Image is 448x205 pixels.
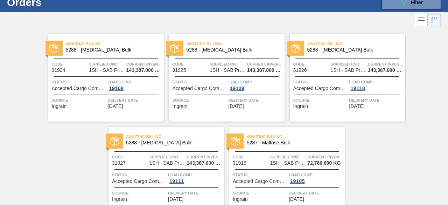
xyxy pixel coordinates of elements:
span: Code [233,153,268,160]
span: Load Comp. [289,171,343,178]
a: Load Comp.19109 [229,78,283,91]
span: Ingrain [112,197,127,202]
span: 31926 [293,68,307,73]
span: 143,387.000 KG [247,68,283,73]
span: Source [173,97,227,104]
span: 1SH - SAB Prospecton Brewery [270,160,305,166]
span: Ingrain [173,104,188,109]
span: Source [112,190,166,197]
span: Status [173,78,227,86]
span: 72,780.000 KG [307,160,341,166]
span: Awaiting Billing [247,133,345,140]
span: Delivery Date [289,190,343,197]
span: Status [52,78,106,86]
span: 1SH - SAB Prospecton Brewery [149,160,184,166]
span: Current inventory [247,61,283,68]
span: Status [293,78,348,86]
span: 143,387.000 KG [368,68,404,73]
span: 09/28/2025 [289,197,304,202]
span: 09/27/2025 [229,104,244,109]
span: Delivery Date [168,190,222,197]
span: Supplied Unit [149,153,185,160]
img: status [231,137,240,146]
span: Awaiting Billing [126,133,224,140]
span: Load Comp. [108,78,162,86]
a: statusAwaiting Billing5288 - [MEDICAL_DATA] BulkCode31926Supplied Unit1SH - SAB Prospecton Brewer... [285,34,405,122]
span: 1SH - SAB Prospecton Brewery [210,68,245,73]
span: Delivery Date [108,97,162,104]
span: 1SH - SAB Prospecton Brewery [89,68,124,73]
span: 31924 [52,68,65,73]
a: Load Comp.19111 [168,171,222,184]
img: status [170,44,179,53]
span: 09/27/2025 [349,104,365,109]
span: Load Comp. [229,78,283,86]
span: Accepted Cargo Composition [173,86,227,91]
span: Code [112,153,148,160]
div: Card Vision [428,14,441,27]
img: status [110,137,119,146]
span: Delivery Date [229,97,283,104]
span: Load Comp. [168,171,222,178]
div: 19109 [229,86,246,91]
span: Accepted Cargo Composition [112,179,166,184]
span: Supplied Unit [89,61,125,68]
a: Load Comp.19110 [349,78,404,91]
div: 19110 [349,86,367,91]
span: 5288 - Dextrose Bulk [66,47,158,53]
span: Awaiting Billing [66,40,164,47]
span: 5288 - Dextrose Bulk [187,47,279,53]
span: Awaiting Billing [187,40,285,47]
span: 31919 [233,160,246,166]
div: 19105 [289,178,306,184]
span: Current inventory [187,153,222,160]
span: Accepted Cargo Composition [233,179,287,184]
img: status [291,44,300,53]
a: Load Comp.19108 [108,78,162,91]
span: 09/27/2025 [108,104,123,109]
span: 143,387.000 KG [187,160,222,166]
div: 19111 [168,178,185,184]
span: Accepted Cargo Composition [52,86,106,91]
span: 31927 [112,160,126,166]
span: Accepted Cargo Composition [293,86,348,91]
span: Ingrain [233,197,248,202]
span: Supplied Unit [270,153,306,160]
span: Awaiting Billing [307,40,405,47]
span: Source [52,97,106,104]
span: Ingrain [52,104,67,109]
img: status [49,44,58,53]
span: 1SH - SAB Prospecton Brewery [330,68,365,73]
div: List Vision [415,14,428,27]
span: 31925 [173,68,186,73]
span: Load Comp. [349,78,404,86]
span: Supplied Unit [210,61,245,68]
a: statusAwaiting Billing5288 - [MEDICAL_DATA] BulkCode31925Supplied Unit1SH - SAB Prospecton Brewer... [164,34,285,122]
span: Current inventory [368,61,404,68]
span: Source [233,190,287,197]
span: Current inventory [307,153,343,160]
span: Source [293,97,348,104]
span: Code [52,61,87,68]
span: 143,387.000 KG [126,68,162,73]
a: statusAwaiting Billing5288 - [MEDICAL_DATA] BulkCode31924Supplied Unit1SH - SAB Prospecton Brewer... [43,34,164,122]
span: Supplied Unit [330,61,366,68]
span: Current inventory [126,61,162,68]
a: Load Comp.19105 [289,171,343,184]
div: 19108 [108,86,125,91]
span: Ingrain [293,104,308,109]
span: Code [173,61,208,68]
span: Status [112,171,166,178]
span: Code [293,61,329,68]
span: 5288 - Dextrose Bulk [307,47,400,53]
span: 5287 - Maltose Bulk [247,140,339,145]
span: 09/27/2025 [168,197,183,202]
span: 5288 - Dextrose Bulk [126,140,218,145]
span: Delivery Date [349,97,404,104]
span: Status [233,171,287,178]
